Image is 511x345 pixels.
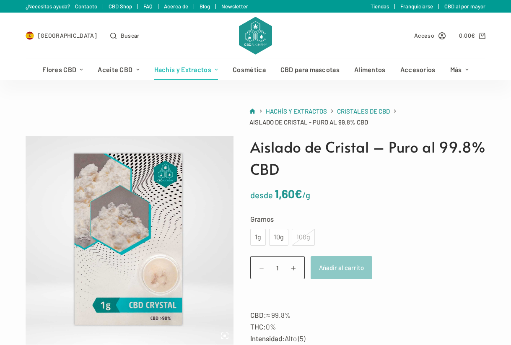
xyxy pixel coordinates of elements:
[109,3,132,10] a: CBD Shop
[110,31,140,40] button: Abrir formulario de búsqueda
[200,3,210,10] a: Blog
[337,106,390,117] a: Cristales de CBD
[250,190,273,200] span: desde
[121,31,140,40] span: Buscar
[164,3,188,10] a: Acerca de
[250,334,285,342] strong: Intensidad:
[459,32,475,39] bdi: 0,00
[38,31,97,40] span: [GEOGRAPHIC_DATA]
[26,136,234,345] img: CBD Crystal - Packed
[91,59,147,80] a: Aceite CBD
[444,3,485,10] a: CBD al por mayor
[275,187,302,201] bdi: 1,60
[239,17,272,54] img: CBD Alchemy
[250,213,485,225] label: Gramos
[221,3,248,10] a: Newsletter
[143,3,153,10] a: FAQ
[226,59,273,80] a: Cosmética
[274,232,283,243] div: 10g
[443,59,476,80] a: Más
[414,31,434,40] span: Acceso
[266,107,327,115] span: Hachís y Extractos
[273,59,347,80] a: CBD para mascotas
[26,3,97,10] a: ¿Necesitas ayuda? Contacto
[371,3,389,10] a: Tiendas
[266,106,327,117] a: Hachís y Extractos
[250,136,485,180] h1: Aislado de Cristal – Puro al 99.8% CBD
[35,59,476,80] nav: Menú de cabecera
[250,256,305,279] input: Cantidad de productos
[26,31,97,40] a: Select Country
[250,322,266,331] strong: THC:
[35,59,91,80] a: Flores CBD
[400,3,433,10] a: Franquiciarse
[26,31,34,40] img: ES Flag
[295,187,302,201] span: €
[147,59,226,80] a: Hachís y Extractos
[250,309,485,344] p: ≈ 99.8% 0% Alto (5)
[250,311,266,319] strong: CBD:
[337,107,390,115] span: Cristales de CBD
[393,59,443,80] a: Accesorios
[255,232,261,243] div: 1g
[347,59,393,80] a: Alimentos
[471,32,475,39] span: €
[302,190,310,200] span: /g
[249,117,368,127] span: Aislado de Cristal - Puro al 99.8% CBD
[459,31,485,40] a: Carro de compra
[311,256,372,279] button: Añadir al carrito
[414,31,446,40] a: Acceso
